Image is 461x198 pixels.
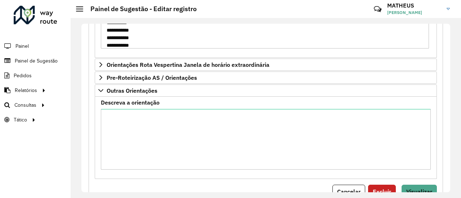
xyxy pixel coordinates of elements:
a: Outras Orientações [95,84,437,97]
span: [PERSON_NAME] [387,9,441,16]
span: Excluir [373,188,391,195]
span: Painel de Sugestão [15,57,58,65]
span: Tático [14,116,27,124]
label: Descreva a orientação [101,98,160,107]
span: Pre-Roteirização AS / Orientações [107,75,197,80]
h2: Painel de Sugestão - Editar registro [83,5,197,13]
span: Cancelar [337,188,361,195]
a: Orientações Rota Vespertina Janela de horário extraordinária [95,59,437,71]
span: Consultas [14,101,36,109]
span: Visualizar [406,188,432,195]
a: Pre-Roteirização AS / Orientações [95,72,437,84]
a: Contato Rápido [370,1,385,17]
span: Outras Orientações [107,88,157,93]
span: Pedidos [14,72,32,79]
span: Painel [15,42,29,50]
span: Relatórios [15,87,37,94]
div: Outras Orientações [95,97,437,179]
span: Orientações Rota Vespertina Janela de horário extraordinária [107,62,269,68]
h3: MATHEUS [387,2,441,9]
